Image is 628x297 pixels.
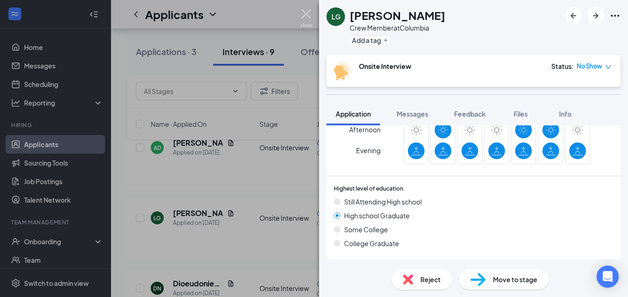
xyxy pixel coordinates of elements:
[349,121,381,138] span: Afternoon
[551,62,574,71] div: Status :
[356,142,381,159] span: Evening
[454,110,486,118] span: Feedback
[590,10,601,21] svg: ArrowRight
[383,37,388,43] svg: Plus
[359,62,411,70] b: Onsite Interview
[568,10,579,21] svg: ArrowLeftNew
[493,274,537,285] span: Move to stage
[610,10,621,21] svg: Ellipses
[597,266,619,288] div: Open Intercom Messenger
[350,7,445,23] h1: [PERSON_NAME]
[587,7,604,24] button: ArrowRight
[605,64,611,70] span: down
[350,23,445,32] div: Crew Member at Columbia
[332,12,340,21] div: LG
[344,197,422,207] span: Still Attending High school
[344,224,388,235] span: Some College
[344,210,410,221] span: High school Graduate
[514,110,528,118] span: Files
[559,110,572,118] span: Info
[397,110,428,118] span: Messages
[334,185,403,193] span: Highest level of education
[577,62,602,71] span: No Show
[565,7,582,24] button: ArrowLeftNew
[336,110,371,118] span: Application
[344,238,399,248] span: College Graduate
[350,35,391,45] button: PlusAdd a tag
[420,274,441,285] span: Reject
